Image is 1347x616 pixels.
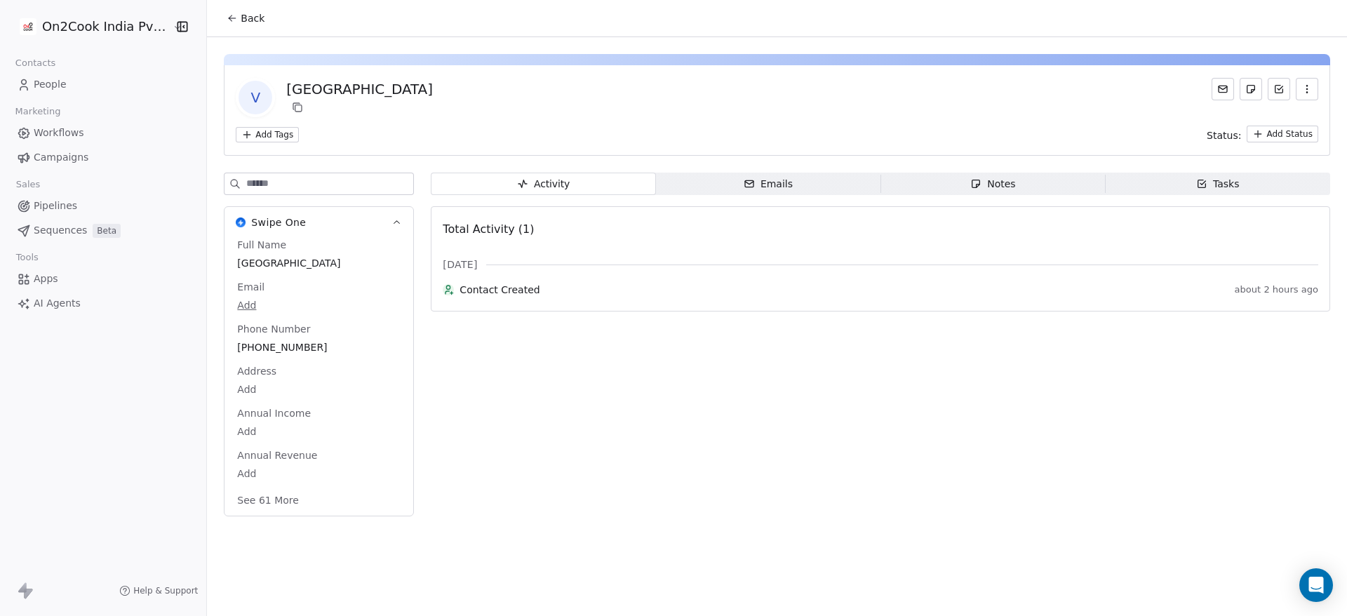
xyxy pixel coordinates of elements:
[237,424,401,438] span: Add
[11,219,195,242] a: SequencesBeta
[17,15,163,39] button: On2Cook India Pvt. Ltd.
[234,406,314,420] span: Annual Income
[11,73,195,96] a: People
[1196,177,1240,192] div: Tasks
[1207,128,1241,142] span: Status:
[10,247,44,268] span: Tools
[234,448,320,462] span: Annual Revenue
[236,127,299,142] button: Add Tags
[11,292,195,315] a: AI Agents
[744,177,793,192] div: Emails
[10,174,46,195] span: Sales
[133,585,198,596] span: Help & Support
[34,150,88,165] span: Campaigns
[443,222,534,236] span: Total Activity (1)
[1235,284,1318,295] span: about 2 hours ago
[241,11,264,25] span: Back
[234,364,279,378] span: Address
[34,126,84,140] span: Workflows
[234,280,267,294] span: Email
[237,467,401,481] span: Add
[237,382,401,396] span: Add
[11,121,195,145] a: Workflows
[34,272,58,286] span: Apps
[460,283,1228,297] span: Contact Created
[93,224,121,238] span: Beta
[9,53,62,74] span: Contacts
[1299,568,1333,602] div: Open Intercom Messenger
[11,146,195,169] a: Campaigns
[224,238,413,516] div: Swipe OneSwipe One
[42,18,169,36] span: On2Cook India Pvt. Ltd.
[237,298,401,312] span: Add
[34,199,77,213] span: Pipelines
[218,6,273,31] button: Back
[34,296,81,311] span: AI Agents
[251,215,306,229] span: Swipe One
[20,18,36,35] img: on2cook%20logo-04%20copy.jpg
[11,267,195,290] a: Apps
[237,340,401,354] span: [PHONE_NUMBER]
[224,207,413,238] button: Swipe OneSwipe One
[119,585,198,596] a: Help & Support
[9,101,67,122] span: Marketing
[234,322,313,336] span: Phone Number
[11,194,195,217] a: Pipelines
[234,238,289,252] span: Full Name
[229,488,307,513] button: See 61 More
[34,77,67,92] span: People
[239,81,272,114] span: V
[1247,126,1318,142] button: Add Status
[286,79,433,99] div: [GEOGRAPHIC_DATA]
[236,217,246,227] img: Swipe One
[970,177,1015,192] div: Notes
[237,256,401,270] span: [GEOGRAPHIC_DATA]
[443,257,477,272] span: [DATE]
[34,223,87,238] span: Sequences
